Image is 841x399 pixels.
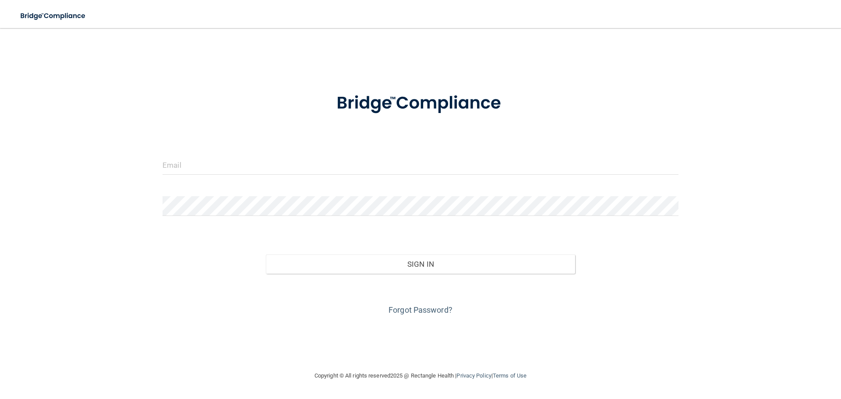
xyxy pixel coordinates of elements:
[163,155,678,175] input: Email
[493,372,527,379] a: Terms of Use
[13,7,94,25] img: bridge_compliance_login_screen.278c3ca4.svg
[266,254,576,274] button: Sign In
[389,305,452,314] a: Forgot Password?
[456,372,491,379] a: Privacy Policy
[261,362,580,390] div: Copyright © All rights reserved 2025 @ Rectangle Health | |
[318,81,523,126] img: bridge_compliance_login_screen.278c3ca4.svg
